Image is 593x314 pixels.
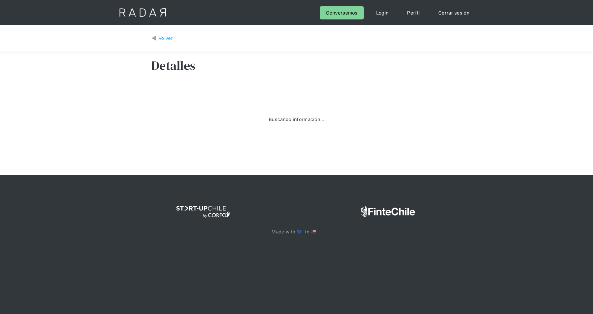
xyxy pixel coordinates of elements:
a: Volver [151,34,173,42]
a: Login [370,6,395,19]
a: Conversemos [320,6,364,19]
div: Volver [158,34,173,42]
a: Perfil [401,6,426,19]
a: Cerrar sesión [432,6,476,19]
p: Made with 💙 in 🇨🇱 [271,228,321,236]
div: Buscando información... [269,115,324,124]
h3: Detalles [151,58,195,73]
